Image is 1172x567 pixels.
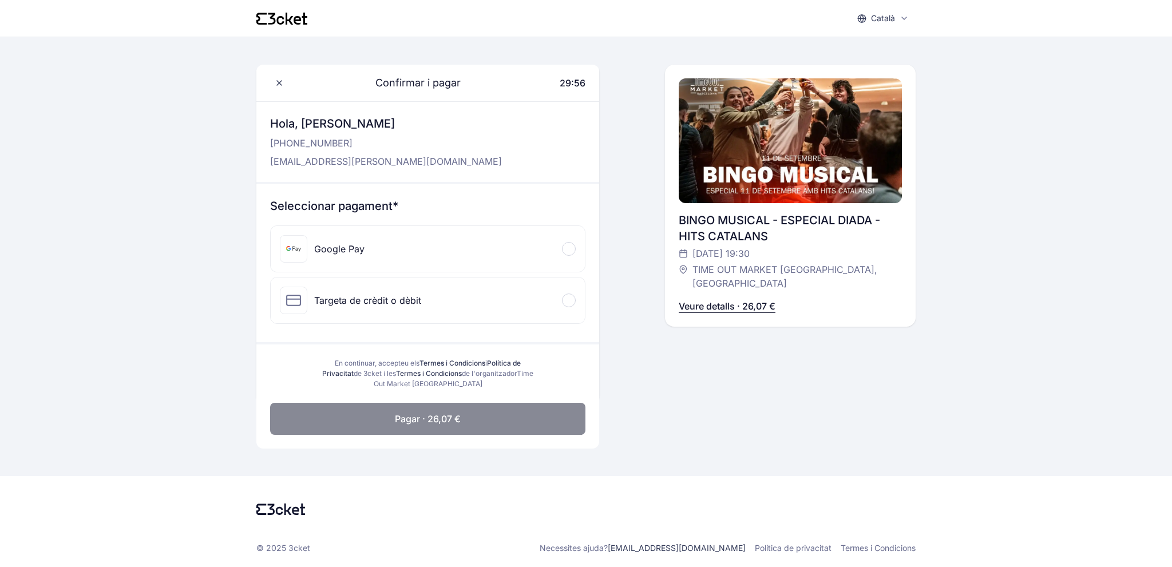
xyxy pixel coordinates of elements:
a: Termes i Condicions [396,369,462,378]
p: [EMAIL_ADDRESS][PERSON_NAME][DOMAIN_NAME] [270,154,502,168]
a: [EMAIL_ADDRESS][DOMAIN_NAME] [608,543,746,553]
p: Català [871,13,895,24]
h3: Hola, [PERSON_NAME] [270,116,502,132]
span: Pagar · 26,07 € [395,412,461,426]
a: Termes i Condicions [419,359,485,367]
p: [PHONE_NUMBER] [270,136,502,150]
div: En continuar, accepteu els i de 3cket i les de l'organitzador [320,358,535,389]
span: [DATE] 19:30 [692,247,750,260]
div: Google Pay [314,242,365,256]
h3: Seleccionar pagament* [270,198,585,214]
div: Targeta de crèdit o dèbit [314,294,421,307]
button: Pagar · 26,07 € [270,403,585,435]
p: © 2025 3cket [256,542,310,554]
a: Termes i Condicions [841,542,916,554]
span: Confirmar i pagar [362,75,461,91]
div: BINGO MUSICAL - ESPECIAL DIADA - HITS CATALANS [679,212,902,244]
span: 29:56 [560,77,585,89]
a: Política de privacitat [755,542,832,554]
p: Veure detalls · 26,07 € [679,299,775,313]
span: TIME OUT MARKET [GEOGRAPHIC_DATA], [GEOGRAPHIC_DATA] [692,263,890,290]
p: Necessites ajuda? [540,542,746,554]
